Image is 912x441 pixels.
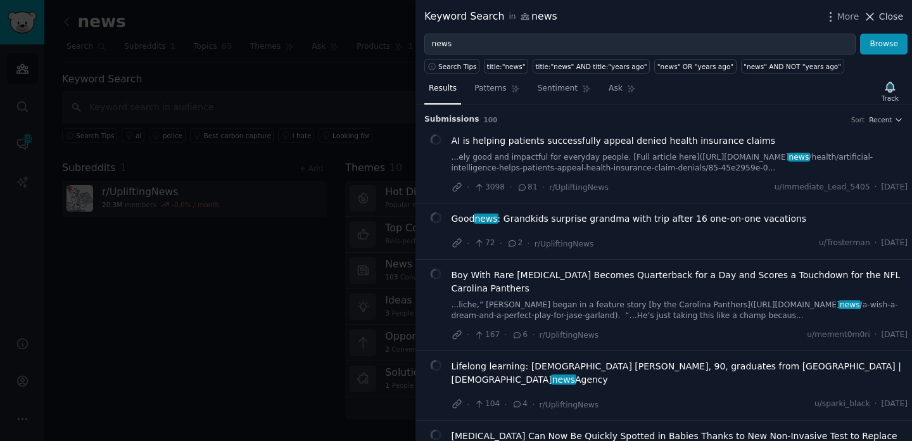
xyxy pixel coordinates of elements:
[452,269,908,295] a: Boy With Rare [MEDICAL_DATA] Becomes Quarterback for a Day and Scores a Touchdown for the NFL Car...
[484,116,498,124] span: 100
[452,134,776,148] a: AI is helping patients successfully appeal denied health insurance claims
[542,181,545,194] span: ·
[875,399,877,410] span: ·
[532,398,535,411] span: ·
[467,328,469,342] span: ·
[467,181,469,194] span: ·
[429,83,457,94] span: Results
[532,328,535,342] span: ·
[438,62,477,71] span: Search Tips
[512,329,528,341] span: 6
[424,59,479,73] button: Search Tips
[837,10,859,23] span: More
[549,183,609,192] span: r/UpliftingNews
[860,34,908,55] button: Browse
[500,237,502,250] span: ·
[452,212,807,226] span: Good : Grandkids surprise grandma with trip after 16 one-on-one vacations
[484,59,528,73] a: title:"news"
[474,83,506,94] span: Patterns
[474,238,495,249] span: 72
[424,114,479,125] span: Submission s
[533,79,595,105] a: Sentiment
[527,237,529,250] span: ·
[839,300,861,309] span: news
[775,182,870,193] span: u/Immediate_Lead_5405
[877,78,903,105] button: Track
[604,79,640,105] a: Ask
[882,182,908,193] span: [DATE]
[819,238,870,249] span: u/Trosterman
[744,62,841,71] div: "news" AND NOT "years ago"
[551,374,576,385] span: news
[540,331,599,340] span: r/UpliftingNews
[788,153,810,162] span: news
[851,115,865,124] div: Sort
[875,329,877,341] span: ·
[824,10,859,23] button: More
[452,360,908,387] a: Lifelong learning: [DEMOGRAPHIC_DATA] [PERSON_NAME], 90, graduates from [GEOGRAPHIC_DATA] | [DEMO...
[875,182,877,193] span: ·
[452,212,807,226] a: Goodnews: Grandkids surprise grandma with trip after 16 one-on-one vacations
[882,238,908,249] span: [DATE]
[869,115,892,124] span: Recent
[814,399,870,410] span: u/sparki_black
[452,300,908,322] a: ...liche,” [PERSON_NAME] began in a feature story [by the Carolina Panthers]([URL][DOMAIN_NAME]ne...
[882,94,899,103] div: Track
[504,398,507,411] span: ·
[535,240,594,248] span: r/UpliftingNews
[869,115,903,124] button: Recent
[882,399,908,410] span: [DATE]
[517,182,538,193] span: 81
[470,79,524,105] a: Patterns
[474,399,500,410] span: 104
[467,398,469,411] span: ·
[609,83,623,94] span: Ask
[535,62,647,71] div: title:"news" AND title:"years ago"
[875,238,877,249] span: ·
[807,329,870,341] span: u/mement0m0ri
[654,59,736,73] a: "news" OR "years ago"
[538,83,578,94] span: Sentiment
[741,59,844,73] a: "news" AND NOT "years ago"
[507,238,522,249] span: 2
[879,10,903,23] span: Close
[487,62,526,71] div: title:"news"
[882,329,908,341] span: [DATE]
[474,329,500,341] span: 167
[424,9,557,25] div: Keyword Search news
[509,181,512,194] span: ·
[474,214,499,224] span: news
[474,182,505,193] span: 3098
[452,152,908,174] a: ...ely good and impactful for everyday people. [Full article here]([URL][DOMAIN_NAME]news/health/...
[467,237,469,250] span: ·
[540,400,599,409] span: r/UpliftingNews
[533,59,650,73] a: title:"news" AND title:"years ago"
[424,79,461,105] a: Results
[509,11,516,23] span: in
[657,62,733,71] div: "news" OR "years ago"
[512,399,528,410] span: 4
[863,10,903,23] button: Close
[504,328,507,342] span: ·
[424,34,856,55] input: Try a keyword related to your business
